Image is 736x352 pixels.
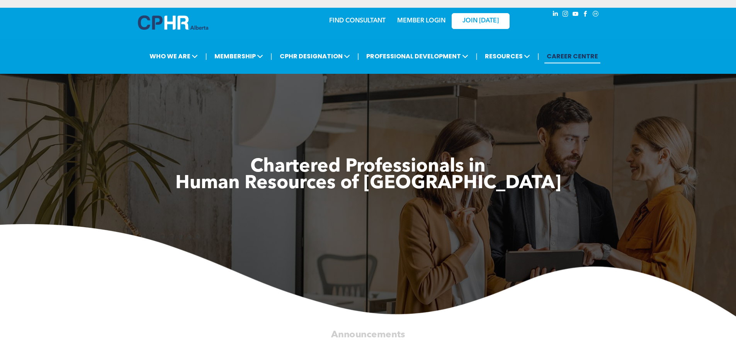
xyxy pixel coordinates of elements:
a: CAREER CENTRE [544,49,600,63]
li: | [537,48,539,64]
span: WHO WE ARE [147,49,200,63]
img: A blue and white logo for cp alberta [138,15,208,30]
span: MEMBERSHIP [212,49,265,63]
a: JOIN [DATE] [452,13,510,29]
span: RESOURCES [483,49,532,63]
span: Announcements [331,330,405,339]
li: | [476,48,478,64]
span: PROFESSIONAL DEVELOPMENT [364,49,471,63]
li: | [270,48,272,64]
span: CPHR DESIGNATION [277,49,352,63]
a: linkedin [551,10,560,20]
a: MEMBER LOGIN [397,18,445,24]
a: FIND CONSULTANT [329,18,386,24]
li: | [205,48,207,64]
a: instagram [561,10,570,20]
span: JOIN [DATE] [462,17,499,25]
span: Human Resources of [GEOGRAPHIC_DATA] [175,174,561,193]
a: Social network [592,10,600,20]
a: facebook [581,10,590,20]
a: youtube [571,10,580,20]
li: | [357,48,359,64]
span: Chartered Professionals in [250,158,486,176]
